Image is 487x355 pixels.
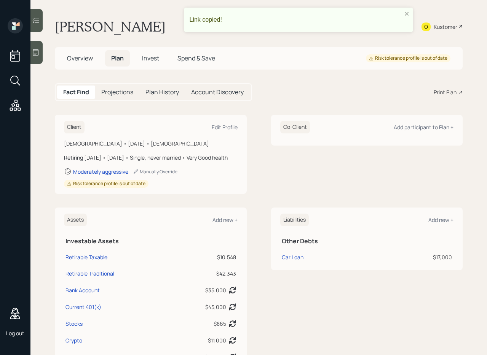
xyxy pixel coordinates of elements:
div: Log out [6,330,24,337]
div: $10,548 [170,253,236,261]
span: Overview [67,54,93,62]
div: Risk tolerance profile is out of date [369,55,447,62]
span: Plan [111,54,124,62]
h6: Assets [64,214,87,226]
h5: Other Debts [282,238,452,245]
div: $17,000 [373,253,452,261]
div: Moderately aggressive [73,168,128,175]
div: Bank Account [65,286,100,294]
div: Retiring [DATE] • [DATE] • Single, never married • Very Good health [64,154,238,162]
div: Retirable Traditional [65,269,114,277]
button: close [404,11,410,18]
h1: [PERSON_NAME] [55,18,166,35]
h5: Investable Assets [65,238,236,245]
div: $35,000 [205,286,226,294]
div: Add new + [212,216,238,223]
div: $42,343 [170,269,236,277]
div: Add new + [428,216,453,223]
div: [DEMOGRAPHIC_DATA] • [DATE] • [DEMOGRAPHIC_DATA] [64,139,238,147]
h5: Projections [101,89,133,96]
h6: Client [64,121,85,133]
h6: Liabilities [280,214,309,226]
span: Invest [142,54,159,62]
div: $11,000 [208,336,226,344]
div: Manually Override [133,168,177,175]
div: Crypto [65,336,82,344]
div: $865 [214,320,226,328]
span: Spend & Save [177,54,215,62]
div: Current 401(k) [65,303,101,311]
h5: Account Discovery [191,89,244,96]
h6: Co-Client [280,121,310,133]
h5: Fact Find [63,89,89,96]
div: $45,000 [205,303,226,311]
h5: Plan History [145,89,179,96]
div: Risk tolerance profile is out of date [67,181,145,187]
div: Car Loan [282,253,303,261]
div: Kustomer [434,23,457,31]
div: Link copied! [190,16,402,23]
div: Add participant to Plan + [394,124,453,131]
div: Stocks [65,320,83,328]
div: Edit Profile [212,124,238,131]
div: Retirable Taxable [65,253,107,261]
div: Print Plan [434,88,457,96]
